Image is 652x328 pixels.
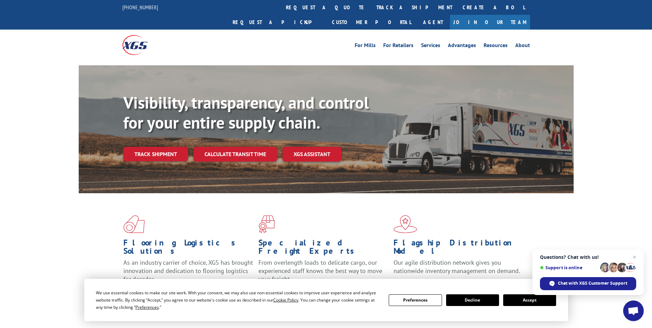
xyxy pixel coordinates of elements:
a: For Retailers [383,43,413,50]
button: Accept [503,294,556,306]
a: Customer Portal [327,15,416,30]
span: Our agile distribution network gives you nationwide inventory management on demand. [394,259,520,275]
a: Calculate transit time [194,147,277,162]
a: [PHONE_NUMBER] [122,4,158,11]
img: xgs-icon-flagship-distribution-model-red [394,215,417,233]
span: Support is online [540,265,598,270]
span: Preferences [135,304,159,310]
span: Chat with XGS Customer Support [558,280,627,286]
span: As an industry carrier of choice, XGS has brought innovation and dedication to flooring logistics... [123,259,253,283]
a: Advantages [448,43,476,50]
a: Services [421,43,440,50]
a: Resources [484,43,508,50]
button: Decline [446,294,499,306]
a: Join Our Team [450,15,530,30]
a: Request a pickup [228,15,327,30]
p: From overlength loads to delicate cargo, our experienced staff knows the best way to move your fr... [258,259,388,289]
a: About [515,43,530,50]
img: xgs-icon-focused-on-flooring-red [258,215,275,233]
span: Close chat [630,253,639,261]
div: Open chat [623,300,644,321]
h1: Flagship Distribution Model [394,239,523,259]
span: Questions? Chat with us! [540,254,636,260]
div: Chat with XGS Customer Support [540,277,636,290]
span: Cookie Policy [273,297,298,303]
a: For Mills [355,43,376,50]
a: Track shipment [123,147,188,161]
button: Preferences [389,294,442,306]
h1: Flooring Logistics Solutions [123,239,253,259]
div: We use essential cookies to make our site work. With your consent, we may also use non-essential ... [96,289,380,311]
img: xgs-icon-total-supply-chain-intelligence-red [123,215,145,233]
a: Agent [416,15,450,30]
a: XGS ASSISTANT [283,147,341,162]
h1: Specialized Freight Experts [258,239,388,259]
b: Visibility, transparency, and control for your entire supply chain. [123,92,369,133]
div: Cookie Consent Prompt [84,279,568,321]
